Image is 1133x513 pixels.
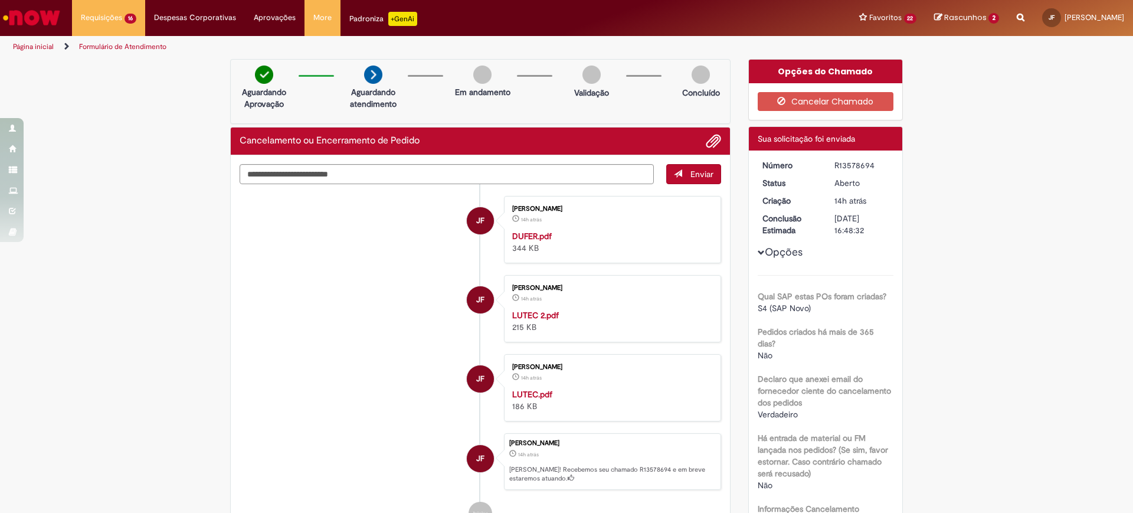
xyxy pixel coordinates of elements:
div: Padroniza [349,12,417,26]
time: 29/09/2025 17:48:29 [518,451,539,458]
div: Jose Carlos Dos Santos Filho [467,207,494,234]
dt: Número [754,159,826,171]
span: 14h atrás [521,374,542,381]
time: 29/09/2025 17:47:02 [521,374,542,381]
div: Opções do Chamado [749,60,903,83]
img: arrow-next.png [364,66,382,84]
dt: Status [754,177,826,189]
span: 14h atrás [521,295,542,302]
div: [PERSON_NAME] [509,440,715,447]
a: Rascunhos [934,12,999,24]
div: 215 KB [512,309,709,333]
div: [PERSON_NAME] [512,364,709,371]
span: Não [758,480,772,491]
b: Pedidos criados há mais de 365 dias? [758,326,874,349]
span: Enviar [690,169,713,179]
div: 344 KB [512,230,709,254]
span: Despesas Corporativas [154,12,236,24]
div: [PERSON_NAME] [512,205,709,213]
a: Página inicial [13,42,54,51]
b: Declaro que anexei email do fornecedor ciente do cancelamento dos pedidos [758,374,891,408]
time: 29/09/2025 17:48:29 [834,195,866,206]
span: 22 [904,14,917,24]
li: Jose Carlos Dos Santos Filho [240,433,721,490]
div: Jose Carlos Dos Santos Filho [467,445,494,472]
span: JF [1049,14,1055,21]
div: [PERSON_NAME] [512,285,709,292]
span: Verdadeiro [758,409,798,420]
ul: Trilhas de página [9,36,746,58]
div: Jose Carlos Dos Santos Filho [467,286,494,313]
p: Validação [574,87,609,99]
p: [PERSON_NAME]! Recebemos seu chamado R13578694 e em breve estaremos atuando. [509,465,715,483]
span: 14h atrás [521,216,542,223]
time: 29/09/2025 17:47:57 [521,295,542,302]
span: 14h atrás [518,451,539,458]
span: 16 [125,14,136,24]
span: 2 [988,13,999,24]
b: Há entrada de material ou FM lançada nos pedidos? (Se sim, favor estornar. Caso contrário chamado... [758,433,888,479]
dt: Conclusão Estimada [754,213,826,236]
div: Aberto [834,177,889,189]
div: 186 KB [512,388,709,412]
span: Favoritos [869,12,902,24]
p: +GenAi [388,12,417,26]
a: DUFER.pdf [512,231,552,241]
img: img-circle-grey.png [473,66,492,84]
span: [PERSON_NAME] [1065,12,1124,22]
img: check-circle-green.png [255,66,273,84]
div: 29/09/2025 17:48:29 [834,195,889,207]
p: Aguardando Aprovação [235,86,293,110]
span: S4 (SAP Novo) [758,303,811,313]
span: JF [476,445,484,473]
b: Qual SAP estas POs foram criadas? [758,291,886,302]
a: Formulário de Atendimento [79,42,166,51]
span: Sua solicitação foi enviada [758,133,855,144]
span: Aprovações [254,12,296,24]
span: Não [758,350,772,361]
button: Adicionar anexos [706,133,721,149]
span: Requisições [81,12,122,24]
span: More [313,12,332,24]
a: LUTEC.pdf [512,389,552,400]
div: R13578694 [834,159,889,171]
div: Jose Carlos Dos Santos Filho [467,365,494,393]
a: LUTEC 2.pdf [512,310,559,321]
textarea: Digite sua mensagem aqui... [240,164,654,185]
span: JF [476,365,484,393]
p: Concluído [682,87,720,99]
img: img-circle-grey.png [692,66,710,84]
p: Em andamento [455,86,510,98]
h2: Cancelamento ou Encerramento de Pedido Histórico de tíquete [240,136,420,146]
span: JF [476,207,484,235]
span: Rascunhos [944,12,987,23]
span: 14h atrás [834,195,866,206]
img: ServiceNow [1,6,62,30]
span: JF [476,286,484,314]
img: img-circle-grey.png [582,66,601,84]
button: Cancelar Chamado [758,92,894,111]
time: 29/09/2025 17:48:25 [521,216,542,223]
dt: Criação [754,195,826,207]
button: Enviar [666,164,721,184]
p: Aguardando atendimento [345,86,402,110]
div: [DATE] 16:48:32 [834,213,889,236]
